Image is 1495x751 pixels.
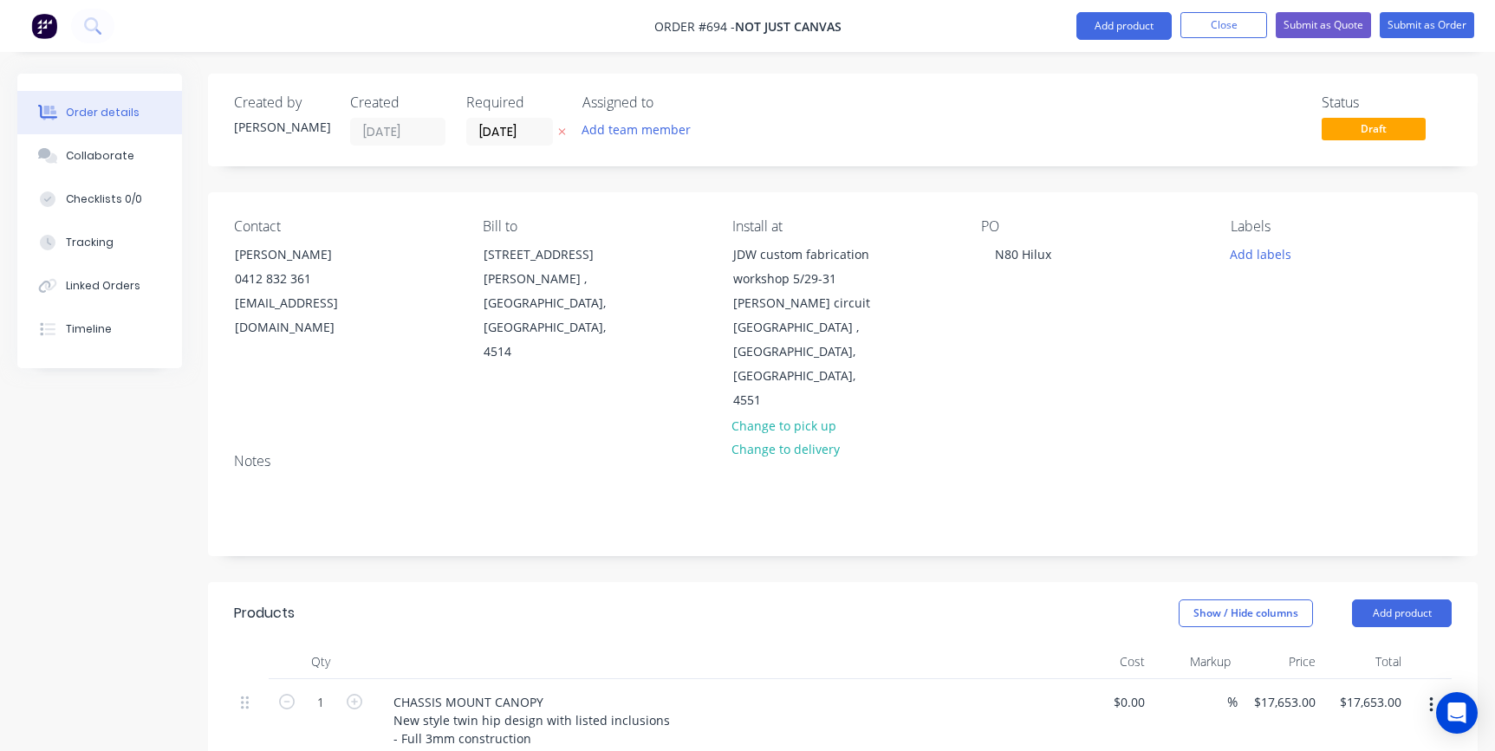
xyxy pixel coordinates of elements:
span: % [1227,692,1238,712]
button: Change to delivery [723,437,849,461]
div: Open Intercom Messenger [1436,692,1478,734]
div: Qty [269,644,373,679]
div: Total [1323,644,1408,679]
button: Checklists 0/0 [17,178,182,221]
button: Linked Orders [17,264,182,308]
div: 0412 832 361 [235,267,379,291]
div: Required [466,94,562,111]
div: Linked Orders [66,278,140,294]
div: Collaborate [66,148,134,164]
div: Notes [234,453,1452,469]
button: Change to pick up [723,413,846,437]
div: [PERSON_NAME] [235,243,379,267]
div: [PERSON_NAME] [234,118,329,136]
button: Collaborate [17,134,182,178]
button: Order details [17,91,182,134]
button: Submit as Quote [1276,12,1371,38]
span: Order #694 - [654,18,735,35]
div: Order details [66,105,140,120]
div: [STREET_ADDRESS][PERSON_NAME] , [GEOGRAPHIC_DATA], [GEOGRAPHIC_DATA], 4514 [469,242,642,365]
div: Labels [1231,218,1452,235]
div: Products [234,603,295,624]
div: Status [1322,94,1452,111]
div: JDW custom fabrication workshop 5/29-31 [PERSON_NAME] circuit[GEOGRAPHIC_DATA] , [GEOGRAPHIC_DATA... [718,242,892,413]
div: Contact [234,218,455,235]
div: Cost [1066,644,1152,679]
button: Add product [1352,599,1452,627]
div: Install at [732,218,953,235]
button: Close [1180,12,1267,38]
div: Timeline [66,321,112,337]
div: Created [350,94,445,111]
div: Created by [234,94,329,111]
span: Draft [1322,118,1426,139]
div: [EMAIL_ADDRESS][DOMAIN_NAME] [235,291,379,340]
span: NOT JUST CANVAS [735,18,842,35]
button: Timeline [17,308,182,351]
button: Add team member [582,118,700,141]
div: Price [1238,644,1323,679]
button: Show / Hide columns [1179,599,1313,627]
button: Submit as Order [1380,12,1474,38]
div: JDW custom fabrication workshop 5/29-31 [PERSON_NAME] circuit [733,243,877,315]
div: [STREET_ADDRESS] [484,243,627,267]
div: Assigned to [582,94,756,111]
button: Tracking [17,221,182,264]
div: PO [981,218,1202,235]
div: [GEOGRAPHIC_DATA] , [GEOGRAPHIC_DATA], [GEOGRAPHIC_DATA], 4551 [733,315,877,412]
div: Tracking [66,235,114,250]
div: Bill to [483,218,704,235]
div: Checklists 0/0 [66,191,142,207]
button: Add labels [1220,242,1300,265]
div: Markup [1152,644,1238,679]
button: Add team member [573,118,700,141]
div: [PERSON_NAME]0412 832 361[EMAIL_ADDRESS][DOMAIN_NAME] [220,242,393,340]
div: [PERSON_NAME] , [GEOGRAPHIC_DATA], [GEOGRAPHIC_DATA], 4514 [484,267,627,364]
div: N80 Hilux [981,242,1065,267]
button: Add product [1076,12,1172,40]
img: Factory [31,13,57,39]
